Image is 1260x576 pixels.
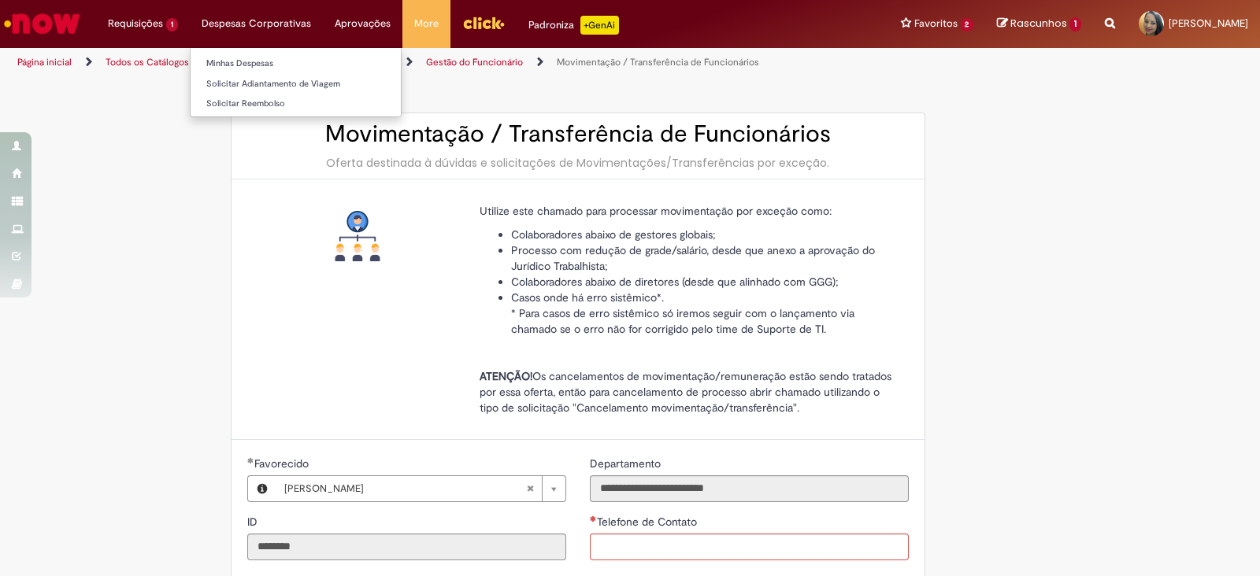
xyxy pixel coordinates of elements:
div: Oferta destinada à dúvidas e solicitações de Movimentações/Transferências por exceção. [247,155,909,171]
span: Necessários [590,515,597,522]
span: Utilize este chamado para processar movimentação por exceção como: [480,204,832,218]
span: * Para casos de erro sistêmico só iremos seguir com o lançamento via chamado se o erro não for co... [511,306,854,336]
a: [PERSON_NAME]Limpar campo Favorecido [276,476,565,501]
label: Somente leitura - Departamento [590,456,664,471]
img: ServiceNow [2,8,83,39]
span: Processo com redução de grade/salário, desde que anexo a aprovação do Jurídico Trabalhista; [511,243,875,273]
span: 1 [1069,17,1081,31]
img: Movimentação / Transferência de Funcionários [332,211,383,261]
span: Casos onde há erro sistêmico*. [511,290,664,305]
img: click_logo_yellow_360x200.png [462,11,505,35]
abbr: Limpar campo Favorecido [518,476,542,501]
span: 2 [961,18,974,31]
a: Página inicial [17,56,72,68]
div: Padroniza [528,16,619,35]
span: Necessários - Favorecido [254,456,312,471]
span: 1 [166,18,178,31]
span: Os cancelamentos de movimentação/remuneração estão sendo tratados por essa oferta, então para can... [480,369,891,415]
span: Despesas Corporativas [202,16,311,31]
span: [PERSON_NAME] [284,476,526,501]
a: Movimentação / Transferência de Funcionários [557,56,759,68]
span: Obrigatório Preenchido [247,457,254,463]
a: Minhas Despesas [191,55,401,72]
input: ID [247,534,566,560]
a: Gestão do Funcionário [426,56,523,68]
span: Requisições [108,16,163,31]
strong: ATENÇÃO! [480,369,532,383]
input: Telefone de Contato [590,534,909,560]
label: Somente leitura - ID [247,514,261,530]
a: Rascunhos [997,17,1081,31]
span: Somente leitura - Departamento [590,456,664,471]
button: Favorecido, Visualizar este registro Juliana Rodrigues Monteiro [248,476,276,501]
span: Colaboradores abaixo de gestores globais; [511,227,716,242]
span: Colaboradores abaixo de diretores (desde que alinhado com GGG); [511,275,839,289]
ul: Despesas Corporativas [190,47,402,117]
h2: Movimentação / Transferência de Funcionários [247,121,909,147]
a: Todos os Catálogos [106,56,189,68]
span: More [414,16,439,31]
span: Aprovações [335,16,391,31]
a: Solicitar Reembolso [191,95,401,113]
ul: Trilhas de página [12,48,828,77]
span: Rascunhos [1010,16,1067,31]
span: Favoritos [914,16,958,31]
span: Telefone de Contato [597,515,700,529]
a: Solicitar Adiantamento de Viagem [191,76,401,93]
span: [PERSON_NAME] [1169,17,1248,30]
input: Departamento [590,475,909,502]
span: Somente leitura - ID [247,515,261,529]
p: +GenAi [580,16,619,35]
